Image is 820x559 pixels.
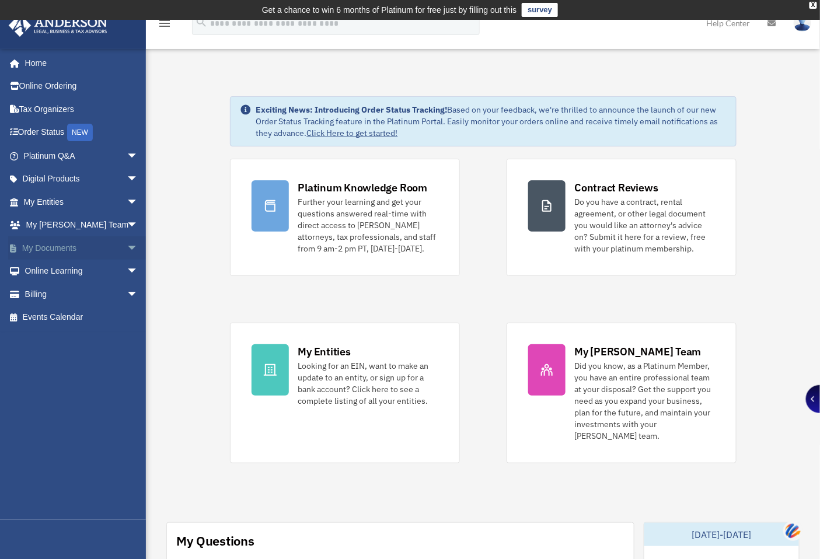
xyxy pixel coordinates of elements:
[8,144,156,167] a: Platinum Q&Aarrow_drop_down
[127,214,150,237] span: arrow_drop_down
[575,180,658,195] div: Contract Reviews
[644,523,799,546] div: [DATE]-[DATE]
[230,159,460,276] a: Platinum Knowledge Room Further your learning and get your questions answered real-time with dire...
[127,167,150,191] span: arrow_drop_down
[8,190,156,214] a: My Entitiesarrow_drop_down
[127,236,150,260] span: arrow_drop_down
[5,14,111,37] img: Anderson Advisors Platinum Portal
[127,190,150,214] span: arrow_drop_down
[507,323,737,463] a: My [PERSON_NAME] Team Did you know, as a Platinum Member, you have an entire professional team at...
[127,144,150,168] span: arrow_drop_down
[298,180,428,195] div: Platinum Knowledge Room
[298,196,438,254] div: Further your learning and get your questions answered real-time with direct access to [PERSON_NAM...
[8,260,156,283] a: Online Learningarrow_drop_down
[794,15,811,32] img: User Pic
[522,3,558,17] a: survey
[256,104,448,115] strong: Exciting News: Introducing Order Status Tracking!
[8,236,156,260] a: My Documentsarrow_drop_down
[195,16,208,29] i: search
[809,2,817,9] div: close
[127,260,150,284] span: arrow_drop_down
[298,344,351,359] div: My Entities
[575,344,702,359] div: My [PERSON_NAME] Team
[8,121,156,145] a: Order StatusNEW
[256,104,727,139] div: Based on your feedback, we're thrilled to announce the launch of our new Order Status Tracking fe...
[575,360,715,442] div: Did you know, as a Platinum Member, you have an entire professional team at your disposal? Get th...
[230,323,460,463] a: My Entities Looking for an EIN, want to make an update to an entity, or sign up for a bank accoun...
[575,196,715,254] div: Do you have a contract, rental agreement, or other legal document you would like an attorney's ad...
[8,167,156,191] a: Digital Productsarrow_drop_down
[8,282,156,306] a: Billingarrow_drop_down
[783,520,803,541] img: svg+xml;base64,PHN2ZyB3aWR0aD0iNDQiIGhlaWdodD0iNDQiIHZpZXdCb3g9IjAgMCA0NCA0NCIgZmlsbD0ibm9uZSIgeG...
[8,51,150,75] a: Home
[67,124,93,141] div: NEW
[158,16,172,30] i: menu
[158,20,172,30] a: menu
[127,282,150,306] span: arrow_drop_down
[262,3,517,17] div: Get a chance to win 6 months of Platinum for free just by filling out this
[8,75,156,98] a: Online Ordering
[8,97,156,121] a: Tax Organizers
[307,128,398,138] a: Click Here to get started!
[8,306,156,329] a: Events Calendar
[507,159,737,276] a: Contract Reviews Do you have a contract, rental agreement, or other legal document you would like...
[298,360,438,407] div: Looking for an EIN, want to make an update to an entity, or sign up for a bank account? Click her...
[8,214,156,237] a: My [PERSON_NAME] Teamarrow_drop_down
[176,532,254,550] div: My Questions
